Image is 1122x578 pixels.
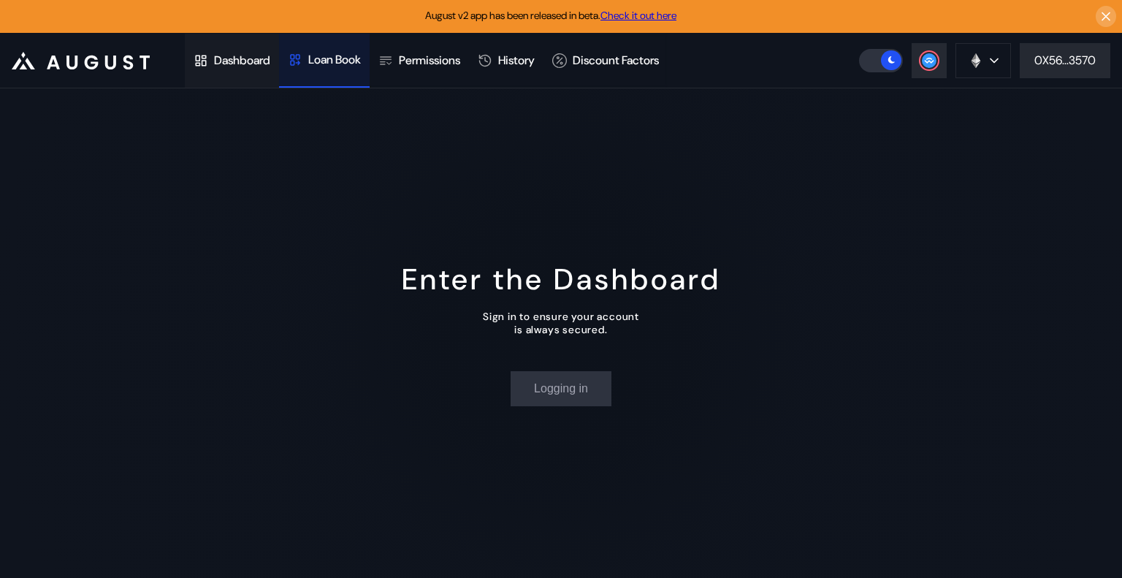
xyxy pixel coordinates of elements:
[402,260,721,298] div: Enter the Dashboard
[600,9,676,22] a: Check it out here
[968,53,984,69] img: chain logo
[955,43,1011,78] button: chain logo
[370,34,469,88] a: Permissions
[425,9,676,22] span: August v2 app has been released in beta.
[399,53,460,68] div: Permissions
[1020,43,1110,78] button: 0X56...3570
[543,34,668,88] a: Discount Factors
[185,34,279,88] a: Dashboard
[308,52,361,67] div: Loan Book
[279,34,370,88] a: Loan Book
[498,53,535,68] div: History
[511,371,611,406] button: Logging in
[573,53,659,68] div: Discount Factors
[214,53,270,68] div: Dashboard
[483,310,639,336] div: Sign in to ensure your account is always secured.
[1034,53,1096,68] div: 0X56...3570
[469,34,543,88] a: History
